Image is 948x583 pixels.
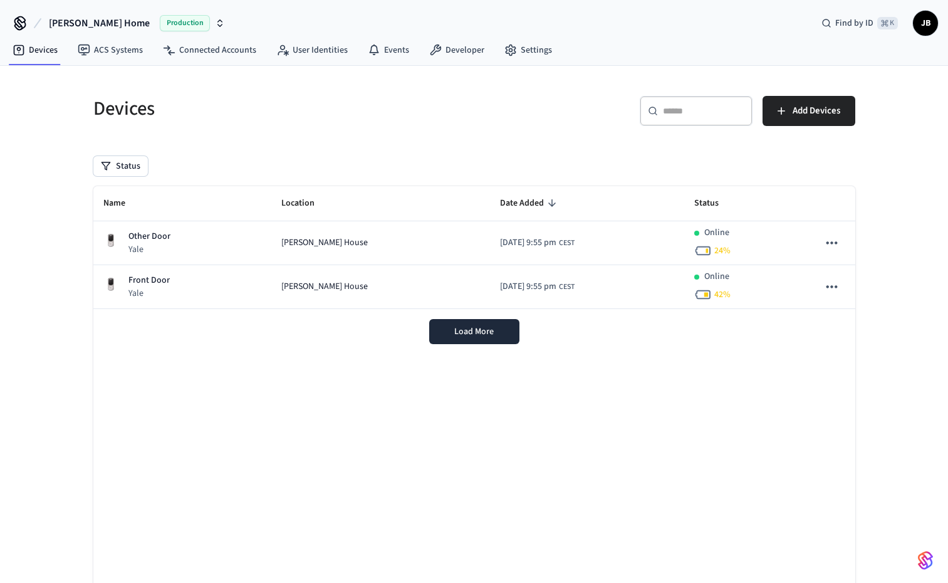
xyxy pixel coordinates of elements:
div: Find by ID⌘ K [811,12,908,34]
button: JB [913,11,938,36]
a: Settings [494,39,562,61]
a: Events [358,39,419,61]
a: ACS Systems [68,39,153,61]
h5: Devices [93,96,467,122]
span: [PERSON_NAME] House [281,236,368,249]
a: User Identities [266,39,358,61]
p: Online [704,226,729,239]
span: 24 % [714,244,731,257]
span: Production [160,15,210,31]
span: CEST [559,281,575,293]
p: Front Door [128,274,170,287]
table: sticky table [93,186,855,309]
div: Europe/Copenhagen [500,236,575,249]
span: Add Devices [793,103,840,119]
button: Load More [429,319,519,344]
span: Load More [454,325,494,338]
span: Date Added [500,194,560,213]
p: Yale [128,243,170,256]
span: Find by ID [835,17,873,29]
span: JB [914,12,937,34]
span: [PERSON_NAME] House [281,280,368,293]
p: Online [704,270,729,283]
span: CEST [559,238,575,249]
img: Yale Assure Touchscreen Wifi Smart Lock, Satin Nickel, Front [103,233,118,248]
img: SeamLogoGradient.69752ec5.svg [918,550,933,570]
span: Location [281,194,331,213]
p: Yale [128,287,170,300]
span: [DATE] 9:55 pm [500,280,556,293]
span: 42 % [714,288,731,301]
p: Other Door [128,230,170,243]
span: [DATE] 9:55 pm [500,236,556,249]
span: Status [694,194,735,213]
span: Name [103,194,142,213]
img: Yale Assure Touchscreen Wifi Smart Lock, Satin Nickel, Front [103,277,118,292]
a: Devices [3,39,68,61]
a: Developer [419,39,494,61]
a: Connected Accounts [153,39,266,61]
span: [PERSON_NAME] Home [49,16,150,31]
span: ⌘ K [877,17,898,29]
button: Add Devices [763,96,855,126]
div: Europe/Copenhagen [500,280,575,293]
button: Status [93,156,148,176]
